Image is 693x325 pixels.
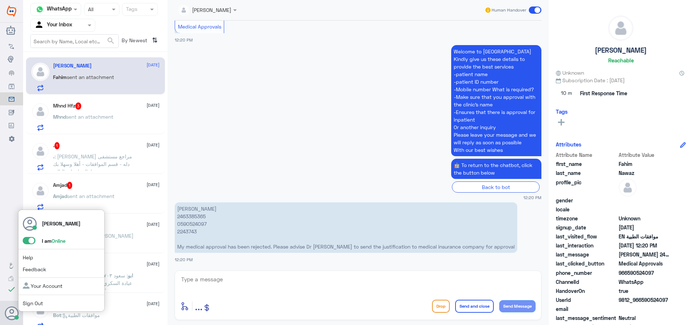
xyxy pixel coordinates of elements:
[152,34,158,46] i: ⇅
[147,300,160,307] span: [DATE]
[595,46,647,54] h5: [PERSON_NAME]
[556,69,584,76] span: Unknown
[7,5,16,17] img: Widebot Logo
[175,38,193,42] span: 12:20 PM
[53,74,67,80] span: Fahim
[619,296,671,304] span: 9812_966590524097
[125,5,138,14] div: Tags
[128,272,133,278] span: ابو
[619,233,671,240] span: موافقات الطبية EN
[556,151,617,159] span: Attribute Name
[556,108,568,115] h6: Tags
[53,153,55,159] span: .
[31,35,118,48] input: Search by Name, Local etc…
[556,160,617,168] span: first_name
[61,312,100,318] span: : موافقات الطبية
[53,114,66,120] span: Mhnd
[55,142,60,149] span: 1
[619,169,671,177] span: Nawaz
[556,260,617,267] span: last_clicked_button
[556,242,617,249] span: last_interaction
[556,251,617,258] span: last_message
[178,23,221,30] span: Medical Approvals
[53,63,92,69] h5: Fahim Nawaz
[147,142,160,148] span: [DATE]
[451,159,541,179] p: 16/8/2025, 12:20 PM
[556,296,617,304] span: UserId
[67,74,114,80] span: sent an attachment
[31,102,49,120] img: defaultAdmin.png
[52,238,66,244] span: Online
[556,233,617,240] span: last_visited_flow
[619,160,671,168] span: Fahim
[619,305,671,313] span: null
[619,278,671,286] span: 2
[619,314,671,322] span: 0
[53,193,67,199] span: Amjad
[556,269,617,277] span: phone_number
[619,206,671,213] span: null
[619,179,637,197] img: defaultAdmin.png
[523,194,541,201] span: 12:20 PM
[556,278,617,286] span: ChannelId
[556,87,577,100] span: 10 m
[619,251,671,258] span: Fahim Nawaz 2463385365 0590524097 2243743 My medical approval has been rejected. Please advise Dr...
[53,312,61,318] span: Bot
[106,35,115,47] button: search
[556,197,617,204] span: gender
[619,151,671,159] span: Attribute Value
[619,197,671,204] span: null
[556,169,617,177] span: last_name
[580,89,627,97] span: First Response Time
[34,4,45,15] img: whatsapp.png
[23,283,62,289] a: Your Account
[31,142,49,160] img: defaultAdmin.png
[556,305,617,313] span: email
[34,20,45,31] img: yourInbox.svg
[451,45,541,156] p: 16/8/2025, 12:20 PM
[175,202,517,253] p: 16/8/2025, 12:20 PM
[23,300,43,306] a: Sign Out
[619,224,671,231] span: 2025-08-15T13:59:32.242Z
[147,102,160,109] span: [DATE]
[452,181,540,193] div: Back to bot
[42,238,66,244] span: I am
[175,257,193,262] span: 12:20 PM
[67,193,114,199] span: sent an attachment
[53,142,60,149] h5: .
[556,141,581,148] h6: Attributes
[608,57,634,63] h6: Reachable
[195,298,202,314] button: ...
[556,314,617,322] span: last_message_sentiment
[619,260,671,267] span: Medical Approvals
[42,220,80,227] p: [PERSON_NAME]
[75,102,82,110] span: 3
[23,266,46,272] a: Feedback
[147,181,160,188] span: [DATE]
[53,102,82,110] h5: Mhnd Hfz
[556,215,617,222] span: timezone
[147,221,160,228] span: [DATE]
[556,179,617,195] span: profile_pic
[455,300,494,313] button: Send and close
[106,36,115,45] span: search
[556,224,617,231] span: signup_date
[147,62,160,68] span: [DATE]
[195,299,202,312] span: ...
[66,114,113,120] span: sent an attachment
[556,206,617,213] span: locale
[499,300,536,312] button: Send Message
[67,182,73,189] span: 1
[619,215,671,222] span: Unknown
[147,261,160,267] span: [DATE]
[53,182,73,189] h5: Amjad
[31,182,49,200] img: defaultAdmin.png
[53,153,132,212] span: : [PERSON_NAME] مراجع مستشفى دله - قسم الموافقات - أهلا وسهلا بك يرجى تزويدنا بالمعلومات التالية ...
[619,269,671,277] span: 966590524097
[619,242,671,249] span: 2025-08-16T09:20:35.32Z
[556,76,686,84] span: Subscription Date : [DATE]
[7,285,16,294] i: check
[23,254,33,260] a: Help
[609,16,633,40] img: defaultAdmin.png
[31,63,49,81] img: defaultAdmin.png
